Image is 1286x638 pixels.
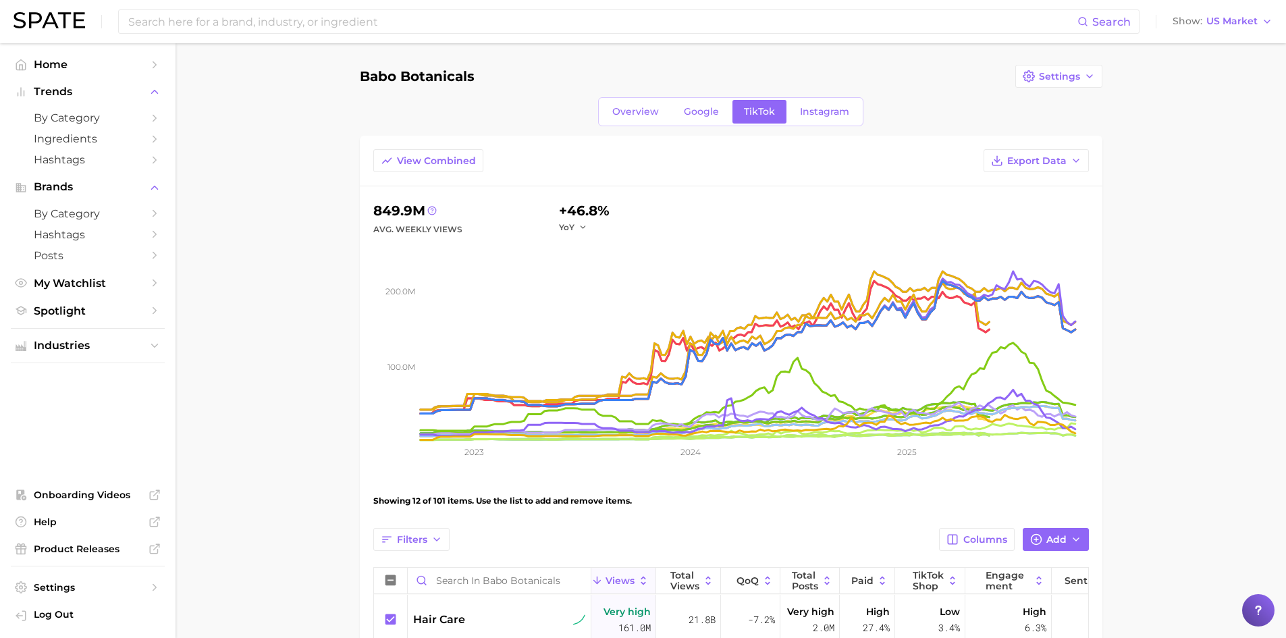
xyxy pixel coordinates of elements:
span: hair care [413,612,465,628]
tspan: 200.0m [385,286,415,296]
span: TikTok Shop [913,570,944,591]
a: Google [672,100,730,124]
span: Paid [851,575,874,586]
button: Columns [939,528,1014,551]
span: YoY [559,221,574,233]
button: TikTok Shop [895,568,965,594]
a: Help [11,512,165,532]
span: Google [684,106,719,117]
span: Brands [34,181,142,193]
button: QoQ [721,568,780,594]
div: +46.8% [559,200,610,221]
span: Instagram [800,106,849,117]
span: Posts [34,249,142,262]
span: Columns [963,534,1007,546]
span: High [1023,604,1046,620]
img: SPATE [14,12,85,28]
button: YoY [559,221,588,233]
a: Settings [11,577,165,597]
img: tiktok sustained riser [573,614,585,626]
button: View Combined [373,149,483,172]
button: Paid [840,568,895,594]
span: by Category [34,111,142,124]
span: QoQ [736,575,759,586]
span: US Market [1206,18,1258,25]
span: Log Out [34,608,154,620]
span: Overview [612,106,659,117]
div: Avg. Weekly Views [373,221,462,238]
span: Settings [1039,71,1080,82]
span: Industries [34,340,142,352]
button: Industries [11,336,165,356]
h1: Babo Botanicals [360,69,475,84]
span: Home [34,58,142,71]
span: Very high [604,604,651,620]
span: Product Releases [34,543,142,555]
span: 2.0m [813,620,834,636]
span: Hashtags [34,228,142,241]
span: Total Views [670,570,699,591]
span: Low [940,604,960,620]
a: Hashtags [11,224,165,245]
span: 27.4% [863,620,890,636]
button: Sentiment [1052,568,1138,594]
button: Views [591,568,656,594]
span: by Category [34,207,142,220]
button: Add [1023,528,1089,551]
a: Product Releases [11,539,165,559]
div: 849.9m [373,200,462,221]
button: Export Data [984,149,1089,172]
span: -7.2% [748,612,775,628]
span: Sentiment [1065,575,1117,586]
span: TikTok [744,106,775,117]
span: Search [1092,16,1131,28]
tspan: 100.0m [387,362,415,372]
span: 6.3% [1025,620,1046,636]
a: Overview [601,100,670,124]
button: engagement [965,568,1052,594]
a: Spotlight [11,300,165,321]
span: View Combined [397,155,476,167]
span: Ingredients [34,132,142,145]
a: Ingredients [11,128,165,149]
a: Onboarding Videos [11,485,165,505]
span: 3.4% [938,620,960,636]
span: Export Data [1007,155,1067,167]
span: Onboarding Videos [34,489,142,501]
tspan: 2023 [464,447,484,457]
a: Hashtags [11,149,165,170]
span: Total Posts [792,570,818,591]
span: Add [1046,534,1067,546]
span: Very high [787,604,834,620]
a: TikTok [732,100,786,124]
a: Posts [11,245,165,266]
button: Brands [11,177,165,197]
a: Log out. Currently logged in with e-mail kkrom@stellarising.com. [11,604,165,627]
a: by Category [11,203,165,224]
span: 161.0m [618,620,651,636]
div: Showing 12 of 101 items. Use the list to add and remove items. [373,482,1089,520]
a: by Category [11,107,165,128]
button: Filters [373,528,450,551]
tspan: 2024 [680,447,700,457]
a: Instagram [788,100,861,124]
button: Settings [1015,65,1102,88]
span: Filters [397,534,427,546]
span: Settings [34,581,142,593]
button: Trends [11,82,165,102]
input: Search here for a brand, industry, or ingredient [127,10,1077,33]
span: Show [1173,18,1202,25]
span: Views [606,575,635,586]
tspan: 2025 [897,447,917,457]
span: High [866,604,890,620]
span: Hashtags [34,153,142,166]
input: Search in Babo Botanicals [408,568,591,593]
button: Total Posts [780,568,840,594]
span: Spotlight [34,304,142,317]
button: Total Views [656,568,721,594]
span: engagement [986,570,1031,591]
span: Trends [34,86,142,98]
span: Help [34,516,142,528]
a: Home [11,54,165,75]
span: My Watchlist [34,277,142,290]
